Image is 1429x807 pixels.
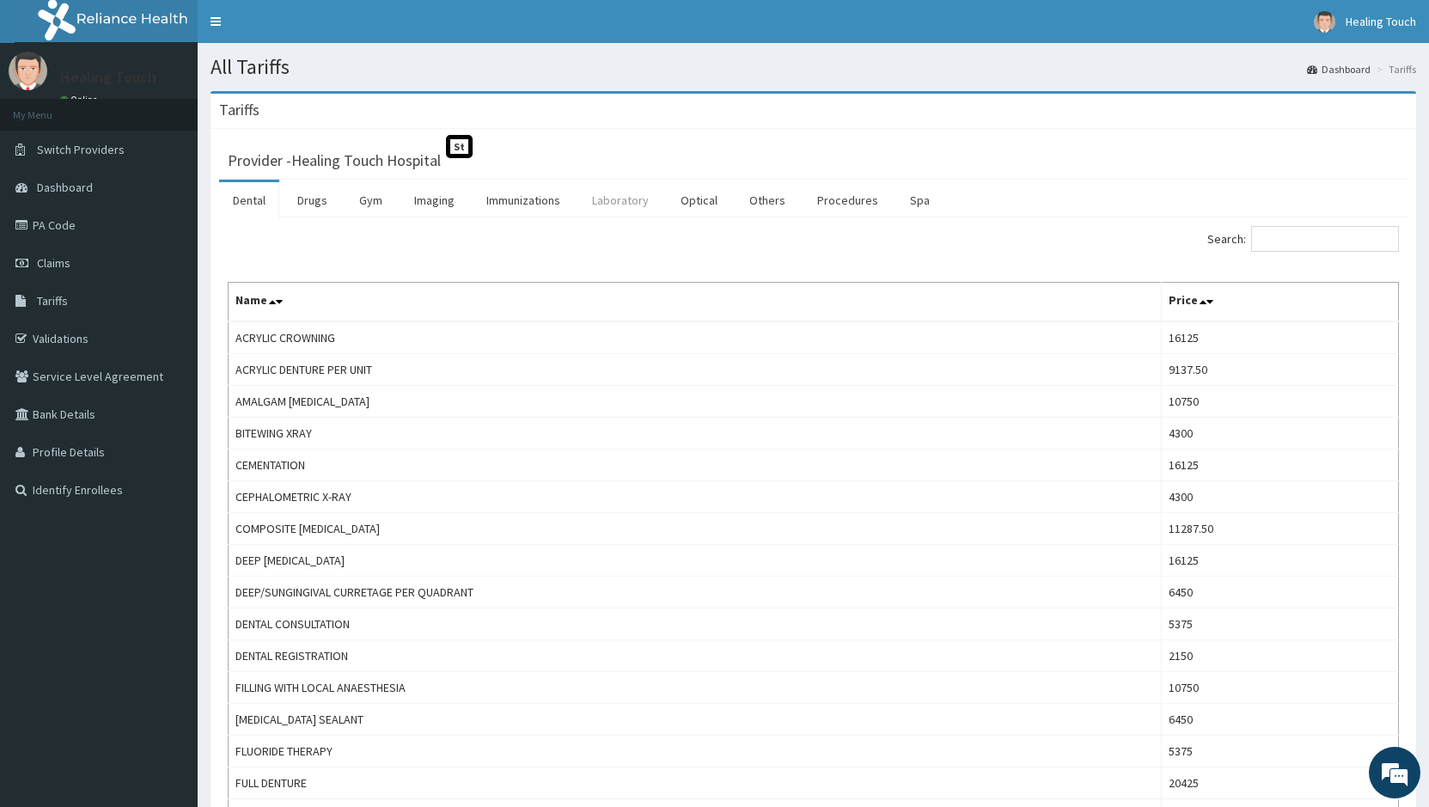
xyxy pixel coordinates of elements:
p: Healing Touch [60,70,156,85]
td: AMALGAM [MEDICAL_DATA] [229,386,1162,418]
span: Tariffs [37,293,68,309]
td: 2150 [1162,640,1399,672]
td: 6450 [1162,704,1399,736]
th: Price [1162,283,1399,322]
td: DEEP/SUNGINGIVAL CURRETAGE PER QUADRANT [229,577,1162,608]
img: User Image [9,52,47,90]
td: ACRYLIC DENTURE PER UNIT [229,354,1162,386]
a: Spa [896,182,944,218]
td: [MEDICAL_DATA] SEALANT [229,704,1162,736]
td: DENTAL REGISTRATION [229,640,1162,672]
td: 9137.50 [1162,354,1399,386]
li: Tariffs [1372,62,1416,76]
th: Name [229,283,1162,322]
span: Claims [37,255,70,271]
h3: Tariffs [219,102,260,118]
td: 11287.50 [1162,513,1399,545]
td: FLUORIDE THERAPY [229,736,1162,767]
a: Laboratory [578,182,663,218]
td: BITEWING XRAY [229,418,1162,449]
td: FULL DENTURE [229,767,1162,799]
a: Others [736,182,799,218]
a: Gym [345,182,396,218]
td: 16125 [1162,321,1399,354]
a: Drugs [284,182,341,218]
td: DENTAL CONSULTATION [229,608,1162,640]
a: Immunizations [473,182,574,218]
a: Online [60,94,101,106]
span: Healing Touch [1346,14,1416,29]
td: 16125 [1162,449,1399,481]
td: 5375 [1162,608,1399,640]
h3: Provider - Healing Touch Hospital [228,153,441,168]
td: 20425 [1162,767,1399,799]
span: Dashboard [37,180,93,195]
a: Dashboard [1307,62,1371,76]
img: User Image [1314,11,1335,33]
span: Switch Providers [37,142,125,157]
td: 4300 [1162,481,1399,513]
td: ACRYLIC CROWNING [229,321,1162,354]
td: 6450 [1162,577,1399,608]
label: Search: [1207,226,1399,252]
td: FILLING WITH LOCAL ANAESTHESIA [229,672,1162,704]
td: 16125 [1162,545,1399,577]
a: Procedures [803,182,892,218]
a: Dental [219,182,279,218]
td: 10750 [1162,386,1399,418]
td: 4300 [1162,418,1399,449]
td: CEPHALOMETRIC X-RAY [229,481,1162,513]
a: Optical [667,182,731,218]
td: 10750 [1162,672,1399,704]
h1: All Tariffs [211,56,1416,78]
td: CEMENTATION [229,449,1162,481]
td: 5375 [1162,736,1399,767]
td: COMPOSITE [MEDICAL_DATA] [229,513,1162,545]
td: DEEP [MEDICAL_DATA] [229,545,1162,577]
input: Search: [1251,226,1399,252]
span: St [446,135,473,158]
a: Imaging [400,182,468,218]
